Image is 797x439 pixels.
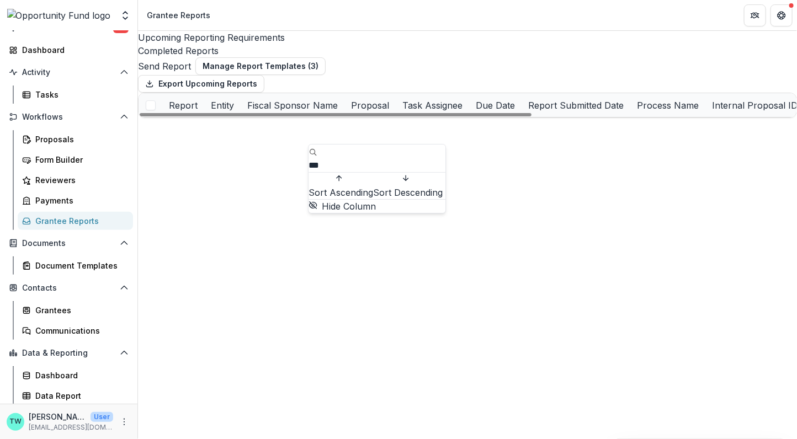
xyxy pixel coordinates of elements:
[522,93,630,117] div: Report Submitted Date
[91,412,113,422] p: User
[309,173,373,199] button: Sort Ascending
[18,301,133,319] a: Grantees
[18,322,133,340] a: Communications
[4,41,133,59] a: Dashboard
[396,99,469,112] div: Task Assignee
[18,212,133,230] a: Grantee Reports
[204,93,241,117] div: Entity
[35,174,124,186] div: Reviewers
[309,187,373,198] span: Sort Ascending
[18,366,133,384] a: Dashboard
[18,171,133,189] a: Reviewers
[204,99,241,112] div: Entity
[4,344,133,362] button: Open Data & Reporting
[344,99,396,112] div: Proposal
[162,93,204,117] div: Report
[118,4,133,26] button: Open entity switcher
[35,133,124,145] div: Proposals
[22,44,124,56] div: Dashboard
[35,215,124,227] div: Grantee Reports
[344,93,396,117] div: Proposal
[771,4,793,26] button: Get Help
[118,415,131,429] button: More
[147,9,210,21] div: Grantee Reports
[142,7,215,23] nav: breadcrumb
[630,99,705,112] div: Process Name
[22,239,115,248] span: Documents
[138,31,797,44] a: Upcoming Reporting Requirements
[744,4,766,26] button: Partners
[22,349,115,358] span: Data & Reporting
[7,9,111,22] img: Opportunity Fund logo
[35,325,124,336] div: Communications
[373,173,443,199] button: Sort Descending
[29,411,86,422] p: [PERSON_NAME]
[469,99,522,112] div: Due Date
[241,93,344,117] div: Fiscal Sponsor Name
[22,113,115,122] span: Workflows
[9,418,22,425] div: Ti Wilhelm
[18,387,133,405] a: Data Report
[138,44,797,57] a: Completed Reports
[4,279,133,297] button: Open Contacts
[309,200,376,213] button: Hide Column
[22,283,115,293] span: Contacts
[4,108,133,126] button: Open Workflows
[35,89,124,100] div: Tasks
[241,99,344,112] div: Fiscal Sponsor Name
[4,63,133,81] button: Open Activity
[18,256,133,275] a: Document Templates
[4,234,133,252] button: Open Documents
[35,390,124,401] div: Data Report
[630,93,705,117] div: Process Name
[35,370,124,381] div: Dashboard
[18,191,133,210] a: Payments
[396,93,469,117] div: Task Assignee
[35,154,124,165] div: Form Builder
[138,60,191,73] button: Send Report
[35,304,124,316] div: Grantees
[22,68,115,77] span: Activity
[138,75,264,93] button: Export Upcoming Reports
[522,99,630,112] div: Report Submitted Date
[162,99,204,112] div: Report
[35,195,124,206] div: Payments
[469,93,522,117] div: Due Date
[29,422,113,432] p: [EMAIL_ADDRESS][DOMAIN_NAME]
[195,57,326,75] button: Manage Report Templates (3)
[18,130,133,148] a: Proposals
[373,187,443,198] span: Sort Descending
[35,260,124,271] div: Document Templates
[18,151,133,169] a: Form Builder
[18,85,133,104] a: Tasks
